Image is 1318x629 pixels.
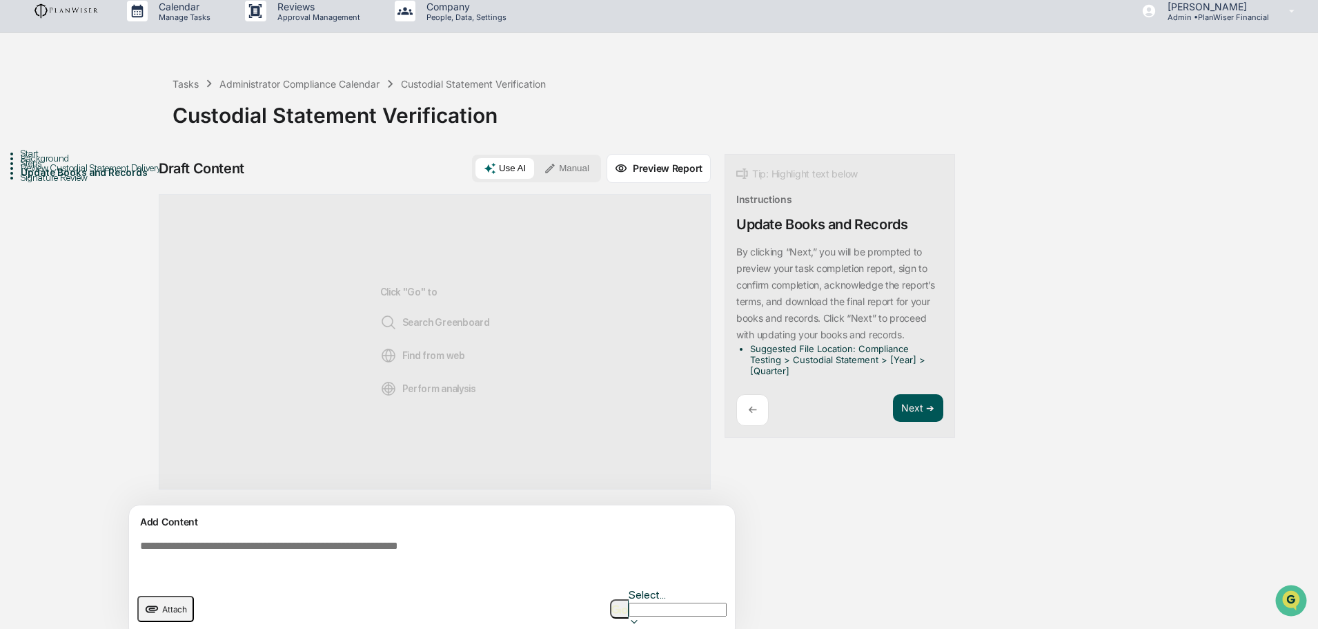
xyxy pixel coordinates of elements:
p: [PERSON_NAME] [1157,1,1269,12]
button: Preview Report [607,154,711,183]
div: Tasks [173,78,199,90]
div: Signature Review [21,172,173,183]
a: Powered byPylon [97,233,167,244]
div: Instructions [736,193,792,205]
p: Manage Tasks [148,12,217,22]
div: Review Custodial Statement Delivery [21,162,173,173]
div: Update Books and Records [736,216,907,233]
div: 🗄️ [100,175,111,186]
input: Clear [36,63,228,77]
p: People, Data, Settings [415,12,513,22]
div: Select... [629,588,727,601]
img: logo [33,3,99,19]
div: Start [21,148,173,159]
span: Data Lookup [28,200,87,214]
div: We're available if you need us! [47,119,175,130]
p: ← [748,403,757,416]
div: Add Content [137,514,727,530]
span: Search Greenboard [380,314,490,331]
div: Custodial Statement Verification [401,78,546,90]
button: Start new chat [235,110,251,126]
p: Calendar [148,1,217,12]
div: Administrator Compliance Calendar [219,78,380,90]
span: Attestations [114,174,171,188]
span: Pylon [137,234,167,244]
img: Web [380,347,397,364]
a: 🖐️Preclearance [8,168,95,193]
button: Use AI [475,158,534,179]
p: By clicking “Next,” you will be prompted to preview your task completion report, sign to confirm ... [736,246,935,340]
a: 🗄️Attestations [95,168,177,193]
div: Click "Go" to [380,217,490,467]
div: Custodial Statement Verification [173,92,1311,128]
p: Admin • PlanWiser Financial [1157,12,1269,22]
button: Next ➔ [893,394,943,423]
iframe: Open customer support [1274,583,1311,621]
p: Approval Management [266,12,367,22]
li: Suggested File Location: Compliance Testing > Custodial Statement > [Year] > [Quarter] [750,343,938,376]
img: Search [380,314,397,331]
div: Draft Content [159,160,244,177]
a: 🔎Data Lookup [8,195,92,220]
p: How can we help? [14,29,251,51]
div: Update Books and Records [21,167,173,178]
span: Preclearance [28,174,89,188]
div: 🖐️ [14,175,25,186]
img: Analysis [380,380,397,397]
div: Tip: Highlight text below [736,166,858,182]
span: Perform analysis [380,380,476,397]
button: Manual [535,158,598,179]
p: Reviews [266,1,367,12]
div: Start new chat [47,106,226,119]
p: Company [415,1,513,12]
div: Background [21,153,173,164]
span: Find from web [380,347,465,364]
img: Go [611,605,628,614]
button: Go [610,599,629,619]
div: Steps [21,157,173,168]
div: 🔎 [14,202,25,213]
img: 1746055101610-c473b297-6a78-478c-a979-82029cc54cd1 [14,106,39,130]
span: Attach [162,604,187,615]
button: upload document [137,596,194,622]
